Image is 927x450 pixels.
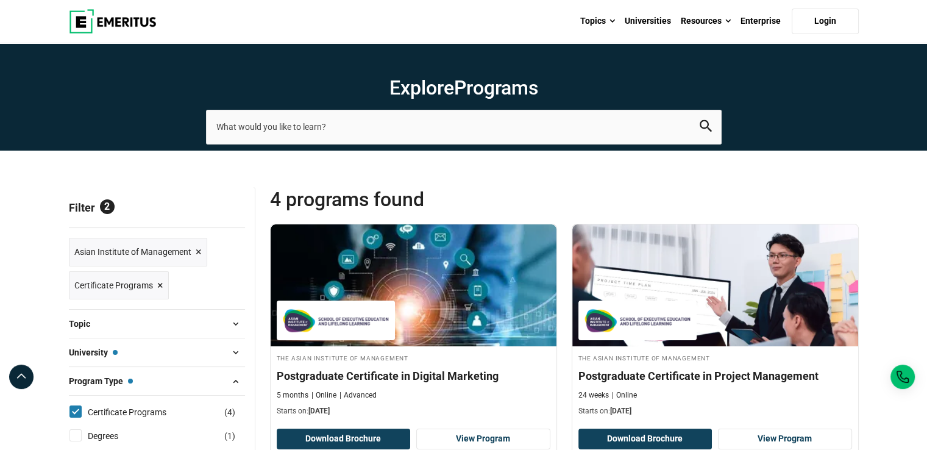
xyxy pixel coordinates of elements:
a: Certificate Programs × [69,271,169,300]
a: Digital Marketing Course by The Asian Institute of Management - September 30, 2025 The Asian Inst... [271,224,556,423]
h1: Explore [206,76,722,100]
input: search-page [206,110,722,144]
span: Asian Institute of Management [74,245,191,259]
p: 5 months [277,390,308,401]
h4: Postgraduate Certificate in Project Management [578,368,852,384]
p: Online [311,390,336,401]
span: ( ) [224,405,235,419]
span: 2 [100,199,115,214]
a: search [700,123,712,135]
button: Topic [69,315,245,333]
img: Postgraduate Certificate in Project Management | Online Project Management Course [572,224,858,346]
img: The Asian Institute of Management [283,307,389,334]
p: Advanced [339,390,377,401]
button: Program Type [69,372,245,390]
a: Certificate Programs [88,405,191,419]
a: Degrees [88,429,143,443]
span: Program Type [69,374,133,388]
img: The Asian Institute of Management [584,307,691,334]
span: Programs [454,76,538,99]
a: Asian Institute of Management × [69,238,207,266]
span: [DATE] [610,407,631,415]
a: View Program [416,429,550,449]
span: 4 Programs found [270,187,564,212]
span: ( ) [224,429,235,443]
h4: The Asian Institute of Management [578,352,852,363]
img: Postgraduate Certificate in Digital Marketing | Online Digital Marketing Course [271,224,556,346]
h4: Postgraduate Certificate in Digital Marketing [277,368,550,384]
a: Login [792,9,859,34]
span: Certificate Programs [74,279,153,292]
button: search [700,120,712,134]
span: Topic [69,317,100,330]
a: View Program [718,429,852,449]
p: Filter [69,187,245,227]
p: Starts on: [277,406,550,416]
p: 24 weeks [578,390,609,401]
span: University [69,346,118,359]
h4: The Asian Institute of Management [277,352,550,363]
button: Download Brochure [277,429,411,449]
span: [DATE] [308,407,330,415]
a: Project Management Course by The Asian Institute of Management - September 30, 2025 The Asian Ins... [572,224,858,423]
button: Download Brochure [578,429,712,449]
span: 1 [227,431,232,441]
span: × [157,277,163,295]
p: Online [612,390,637,401]
span: × [196,243,202,261]
span: 4 [227,407,232,417]
p: Starts on: [578,406,852,416]
a: Reset all [207,201,245,217]
button: University [69,343,245,362]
